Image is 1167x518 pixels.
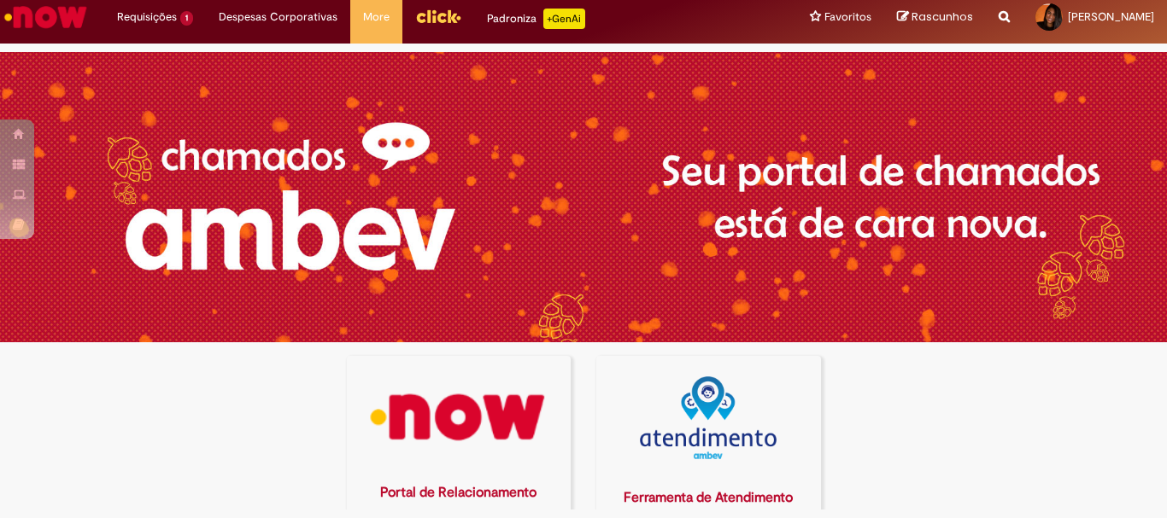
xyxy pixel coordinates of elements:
span: Despesas Corporativas [219,9,337,26]
div: Portal de Relacionamento [357,483,561,503]
div: Ferramenta de Atendimento [607,488,811,508]
span: Favoritos [824,9,871,26]
span: 1 [180,11,193,26]
div: Padroniza [487,9,585,29]
a: Rascunhos [897,9,973,26]
span: Rascunhos [912,9,973,25]
span: Requisições [117,9,177,26]
img: logo_atentdimento.png [640,376,777,459]
span: [PERSON_NAME] [1068,9,1154,24]
span: More [363,9,390,26]
img: click_logo_yellow_360x200.png [415,3,461,29]
img: logo_now.png [357,376,560,459]
p: +GenAi [543,9,585,29]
